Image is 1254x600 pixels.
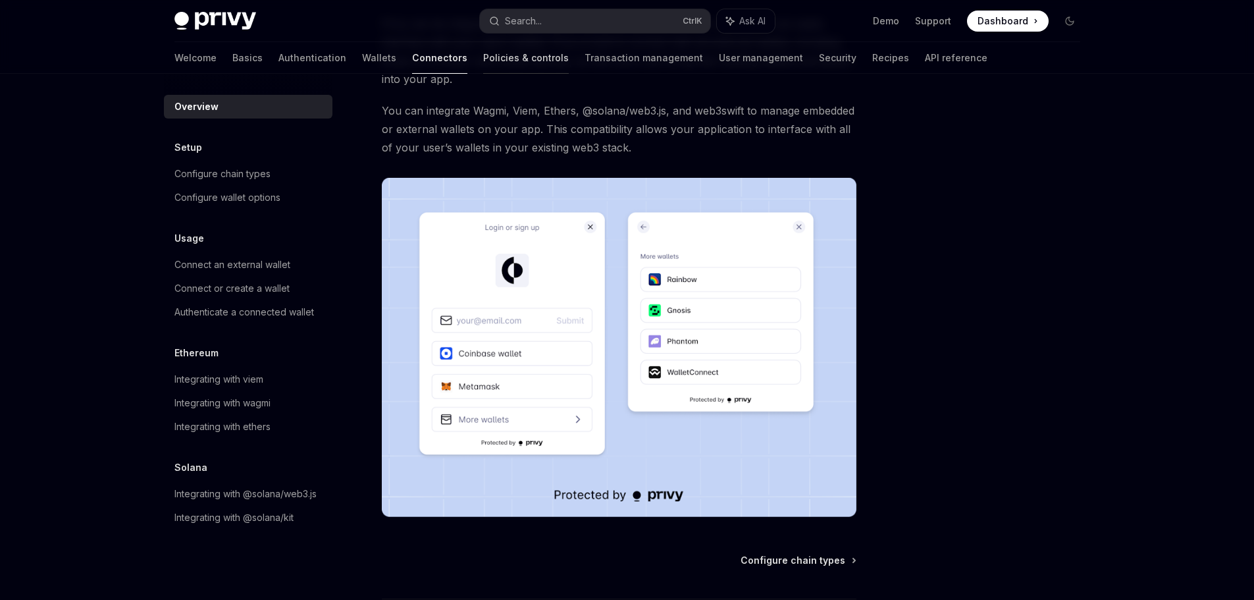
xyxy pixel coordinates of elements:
a: Security [819,42,856,74]
span: Ask AI [739,14,766,28]
a: User management [719,42,803,74]
h5: Ethereum [174,345,219,361]
div: Configure wallet options [174,190,280,205]
h5: Usage [174,231,204,246]
button: Search...CtrlK [480,9,710,33]
a: Policies & controls [483,42,569,74]
a: Integrating with @solana/kit [164,506,332,530]
div: Integrating with ethers [174,419,271,435]
a: Demo [873,14,899,28]
a: Integrating with @solana/web3.js [164,482,332,506]
a: Configure chain types [164,162,332,186]
a: Welcome [174,42,217,74]
a: Integrating with viem [164,368,332,391]
span: Ctrl K [683,16,702,26]
button: Ask AI [717,9,775,33]
span: You can integrate Wagmi, Viem, Ethers, @solana/web3.js, and web3swift to manage embedded or exter... [382,101,856,157]
div: Connect an external wallet [174,257,290,273]
img: Connectors3 [382,178,856,517]
a: Transaction management [585,42,703,74]
a: Authentication [278,42,346,74]
a: Integrating with wagmi [164,391,332,415]
button: Toggle dark mode [1059,11,1080,32]
a: Connect or create a wallet [164,277,332,300]
div: Overview [174,99,219,115]
span: Dashboard [978,14,1028,28]
a: Recipes [872,42,909,74]
a: Configure wallet options [164,186,332,209]
h5: Solana [174,460,207,476]
a: Configure chain types [741,554,855,567]
div: Integrating with @solana/web3.js [174,486,317,502]
h5: Setup [174,140,202,155]
a: Basics [232,42,263,74]
img: dark logo [174,12,256,30]
span: Configure chain types [741,554,845,567]
div: Connect or create a wallet [174,281,290,296]
a: Dashboard [967,11,1049,32]
a: Support [915,14,951,28]
a: Connect an external wallet [164,253,332,277]
div: Integrating with wagmi [174,395,271,411]
div: Integrating with @solana/kit [174,510,294,526]
div: Search... [505,13,542,29]
a: Connectors [412,42,467,74]
a: Authenticate a connected wallet [164,300,332,324]
div: Authenticate a connected wallet [174,304,314,320]
a: Wallets [362,42,396,74]
a: Overview [164,95,332,119]
a: API reference [925,42,987,74]
div: Configure chain types [174,166,271,182]
div: Integrating with viem [174,371,263,387]
a: Integrating with ethers [164,415,332,439]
